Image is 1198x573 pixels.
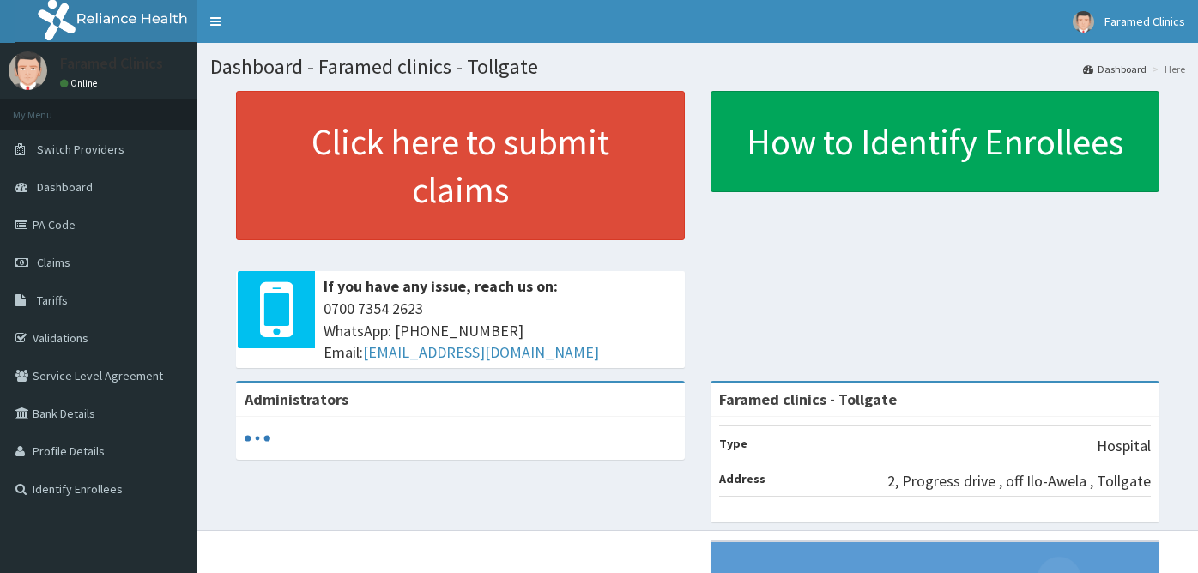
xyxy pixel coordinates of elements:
a: [EMAIL_ADDRESS][DOMAIN_NAME] [363,342,599,362]
p: 2, Progress drive , off Ilo-Awela , Tollgate [887,470,1151,492]
img: User Image [1073,11,1094,33]
span: Dashboard [37,179,93,195]
a: Dashboard [1083,62,1147,76]
p: Hospital [1097,435,1151,457]
img: User Image [9,51,47,90]
span: Switch Providers [37,142,124,157]
b: If you have any issue, reach us on: [324,276,558,296]
a: Online [60,77,101,89]
span: Tariffs [37,293,68,308]
b: Administrators [245,389,348,409]
a: Click here to submit claims [236,91,685,240]
svg: audio-loading [245,425,270,451]
a: How to Identify Enrollees [711,91,1159,192]
h1: Dashboard - Faramed clinics - Tollgate [210,56,1185,78]
span: 0700 7354 2623 WhatsApp: [PHONE_NUMBER] Email: [324,298,676,364]
b: Address [719,471,765,486]
span: Faramed Clinics [1104,14,1185,29]
p: Faramed Clinics [60,56,163,71]
li: Here [1148,62,1185,76]
strong: Faramed clinics - Tollgate [719,389,897,409]
span: Claims [37,255,70,270]
b: Type [719,436,747,451]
